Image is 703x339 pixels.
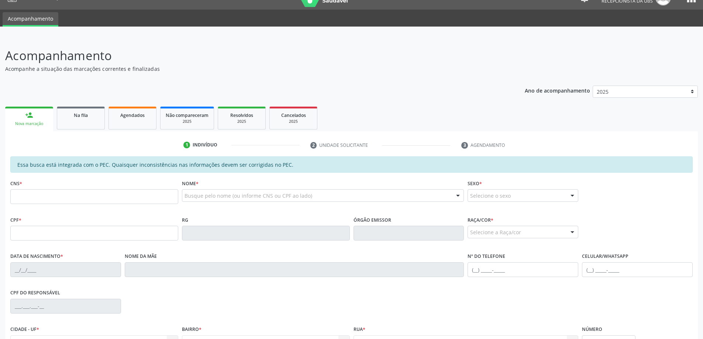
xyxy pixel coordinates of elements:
[182,324,201,335] label: Bairro
[10,287,60,299] label: CPF do responsável
[230,112,253,118] span: Resolvidos
[185,192,312,200] span: Busque pelo nome (ou informe CNS ou CPF ao lado)
[470,228,521,236] span: Selecione a Raça/cor
[193,142,217,148] div: Indivíduo
[470,192,511,200] span: Selecione o sexo
[5,65,490,73] p: Acompanhe a situação das marcações correntes e finalizadas
[10,299,121,314] input: ___.___.___-__
[10,214,21,226] label: CPF
[10,251,63,262] label: Data de nascimento
[281,112,306,118] span: Cancelados
[582,262,693,277] input: (__) _____-_____
[468,214,493,226] label: Raça/cor
[3,12,58,27] a: Acompanhamento
[582,251,628,262] label: Celular/WhatsApp
[183,142,190,148] div: 1
[354,214,391,226] label: Órgão emissor
[10,121,48,127] div: Nova marcação
[166,112,209,118] span: Não compareceram
[582,324,602,335] label: Número
[468,251,505,262] label: Nº do Telefone
[354,324,365,335] label: Rua
[182,214,188,226] label: RG
[10,262,121,277] input: __/__/____
[120,112,145,118] span: Agendados
[468,178,482,189] label: Sexo
[223,119,260,124] div: 2025
[10,156,693,173] div: Essa busca está integrada com o PEC. Quaisquer inconsistências nas informações devem ser corrigid...
[25,111,33,119] div: person_add
[125,251,157,262] label: Nome da mãe
[166,119,209,124] div: 2025
[5,46,490,65] p: Acompanhamento
[10,178,22,189] label: CNS
[525,86,590,95] p: Ano de acompanhamento
[182,178,199,189] label: Nome
[74,112,88,118] span: Na fila
[468,262,578,277] input: (__) _____-_____
[275,119,312,124] div: 2025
